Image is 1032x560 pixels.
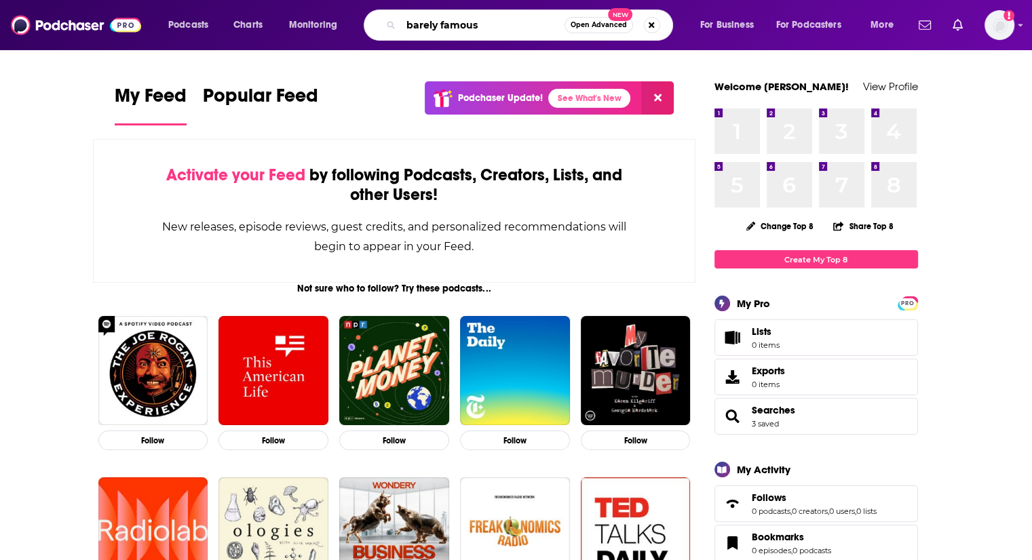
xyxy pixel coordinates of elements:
a: Searches [752,404,795,416]
svg: Add a profile image [1004,10,1014,21]
span: Bookmarks [752,531,804,543]
button: Change Top 8 [738,218,822,235]
span: Popular Feed [203,84,318,115]
div: My Activity [737,463,790,476]
a: Follows [752,492,877,504]
span: Podcasts [168,16,208,35]
span: , [828,506,829,516]
a: 3 saved [752,419,779,428]
button: Follow [581,431,691,450]
div: New releases, episode reviews, guest credits, and personalized recommendations will begin to appe... [161,217,628,256]
a: 0 users [829,506,855,516]
button: Follow [339,431,449,450]
button: open menu [691,14,771,36]
a: 0 episodes [752,546,791,555]
button: open menu [159,14,226,36]
a: PRO [900,298,916,308]
div: by following Podcasts, Creators, Lists, and other Users! [161,165,628,205]
a: Show notifications dropdown [913,14,936,37]
button: Follow [218,431,328,450]
span: Monitoring [289,16,337,35]
img: Planet Money [339,316,449,426]
span: Lists [752,325,771,338]
button: open menu [861,14,911,36]
span: Activate your Feed [166,165,305,185]
a: 0 creators [792,506,828,516]
span: New [608,8,632,21]
span: 0 items [752,380,785,389]
button: Open AdvancedNew [565,17,633,33]
span: , [855,506,856,516]
button: Show profile menu [985,10,1014,40]
span: PRO [900,298,916,308]
span: 0 items [752,340,780,350]
a: 0 podcasts [752,506,790,516]
button: Share Top 8 [833,213,894,239]
span: Exports [752,365,785,377]
img: The Daily [460,316,570,426]
span: Logged in as GregKubie [985,10,1014,40]
span: , [790,506,792,516]
div: Search podcasts, credits, & more... [377,9,686,41]
div: Not sure who to follow? Try these podcasts... [93,283,696,294]
span: More [871,16,894,35]
p: Podchaser Update! [458,92,543,104]
span: Open Advanced [571,22,627,28]
a: See What's New [548,89,630,108]
a: Lists [714,319,918,356]
span: Lists [719,328,746,347]
button: open menu [767,14,861,36]
a: Charts [225,14,271,36]
a: 0 lists [856,506,877,516]
a: Create My Top 8 [714,250,918,268]
button: Follow [98,431,208,450]
img: User Profile [985,10,1014,40]
img: My Favorite Murder with Karen Kilgariff and Georgia Hardstark [581,316,691,426]
div: My Pro [737,297,770,310]
a: Exports [714,359,918,395]
a: Bookmarks [752,531,831,543]
a: Bookmarks [719,534,746,553]
span: Lists [752,325,780,338]
span: My Feed [115,84,187,115]
a: Show notifications dropdown [947,14,968,37]
span: Charts [233,16,263,35]
span: Follows [714,485,918,522]
span: Follows [752,492,786,504]
a: Popular Feed [203,84,318,125]
span: , [791,546,792,555]
a: Searches [719,407,746,426]
a: View Profile [863,80,918,93]
span: For Business [700,16,754,35]
img: Podchaser - Follow, Share and Rate Podcasts [11,12,141,38]
img: This American Life [218,316,328,426]
img: The Joe Rogan Experience [98,316,208,426]
a: Follows [719,494,746,513]
button: open menu [280,14,355,36]
a: 0 podcasts [792,546,831,555]
span: Exports [719,367,746,386]
button: Follow [460,431,570,450]
input: Search podcasts, credits, & more... [401,14,565,36]
span: Searches [714,398,918,435]
a: Welcome [PERSON_NAME]! [714,80,849,93]
a: My Feed [115,84,187,125]
span: For Podcasters [776,16,841,35]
